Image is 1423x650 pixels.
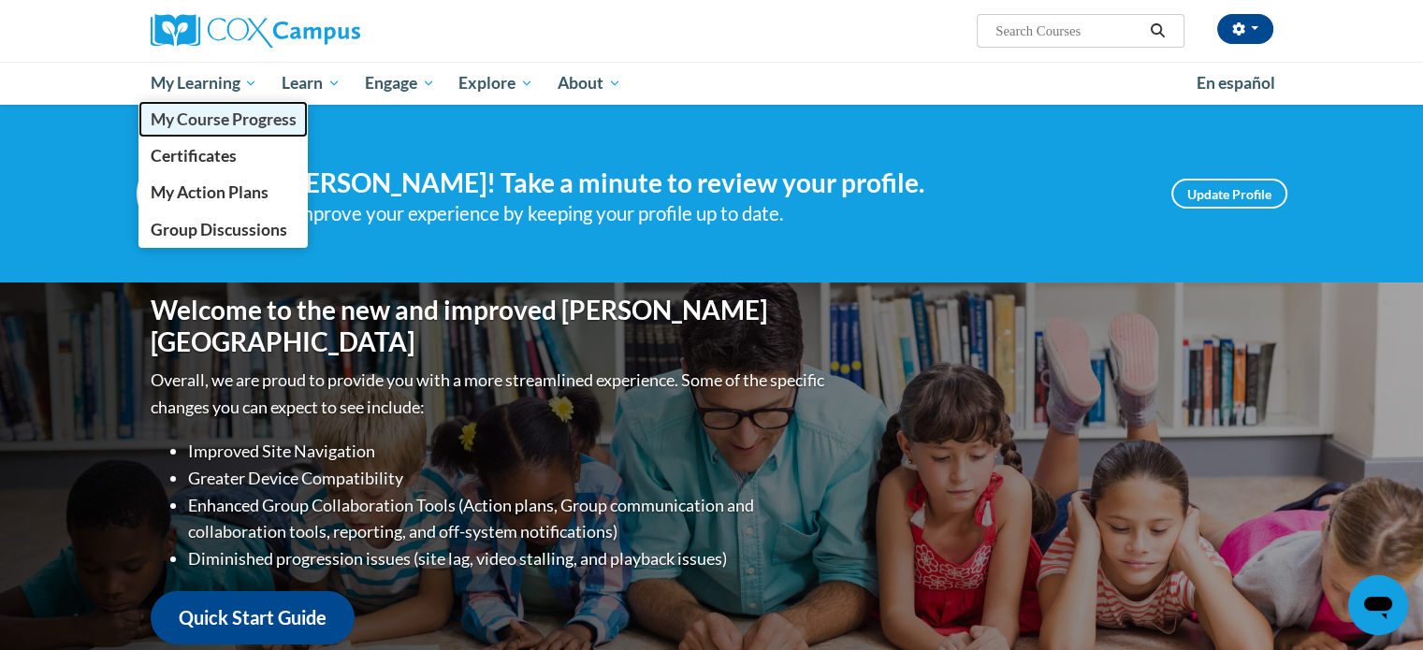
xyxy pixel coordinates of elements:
[188,492,829,546] li: Enhanced Group Collaboration Tools (Action plans, Group communication and collaboration tools, re...
[150,72,257,94] span: My Learning
[353,62,447,105] a: Engage
[994,20,1143,42] input: Search Courses
[138,174,309,210] a: My Action Plans
[150,220,286,239] span: Group Discussions
[1143,20,1171,42] button: Search
[1197,73,1275,93] span: En español
[1184,64,1287,103] a: En español
[188,465,829,492] li: Greater Device Compatibility
[249,167,1143,199] h4: Hi [PERSON_NAME]! Take a minute to review your profile.
[458,72,533,94] span: Explore
[365,72,435,94] span: Engage
[138,62,270,105] a: My Learning
[1348,575,1408,635] iframe: Button to launch messaging window
[138,137,309,174] a: Certificates
[150,182,268,202] span: My Action Plans
[137,152,221,236] img: Profile Image
[249,198,1143,229] div: Help improve your experience by keeping your profile up to date.
[151,14,506,48] a: Cox Campus
[151,591,355,644] a: Quick Start Guide
[150,146,236,166] span: Certificates
[151,367,829,421] p: Overall, we are proud to provide you with a more streamlined experience. Some of the specific cha...
[151,14,360,48] img: Cox Campus
[558,72,621,94] span: About
[545,62,633,105] a: About
[1171,179,1287,209] a: Update Profile
[188,438,829,465] li: Improved Site Navigation
[150,109,296,129] span: My Course Progress
[151,295,829,357] h1: Welcome to the new and improved [PERSON_NAME][GEOGRAPHIC_DATA]
[123,62,1301,105] div: Main menu
[138,211,309,248] a: Group Discussions
[446,62,545,105] a: Explore
[1217,14,1273,44] button: Account Settings
[188,545,829,572] li: Diminished progression issues (site lag, video stalling, and playback issues)
[138,101,309,137] a: My Course Progress
[282,72,341,94] span: Learn
[269,62,353,105] a: Learn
